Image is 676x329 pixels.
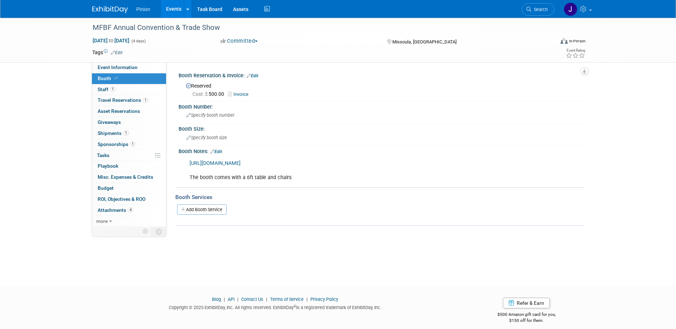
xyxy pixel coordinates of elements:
a: API [228,297,234,302]
span: Budget [98,185,114,191]
i: Booth reservation complete [114,76,118,80]
a: Misc. Expenses & Credits [92,172,166,183]
div: Booth Reservation & Invoice: [179,70,584,79]
a: Invoice [228,92,252,97]
div: In-Person [569,38,585,44]
a: Add Booth Service [177,204,227,215]
span: Tasks [97,152,109,158]
a: ROI, Objectives & ROO [92,194,166,205]
span: | [222,297,227,302]
img: Format-Inperson.png [561,38,568,44]
span: Booth [98,75,119,81]
span: Giveaways [98,119,121,125]
img: ExhibitDay [92,6,128,13]
a: Edit [111,50,123,55]
a: Contact Us [241,297,263,302]
span: 1 [110,87,115,92]
div: MFBF Annual Convention & Trade Show [90,21,544,34]
a: Asset Reservations [92,106,166,117]
a: Travel Reservations1 [92,95,166,106]
a: more [92,216,166,227]
td: Personalize Event Tab Strip [139,227,152,236]
span: Sponsorships [98,141,135,147]
div: Booth Notes: [179,146,584,155]
div: Event Format [512,37,586,48]
span: Search [531,7,548,12]
a: Budget [92,183,166,194]
span: Event Information [98,64,138,70]
sup: ® [294,304,296,308]
span: Pinion [136,6,150,12]
td: Toggle Event Tabs [151,227,166,236]
span: | [264,297,269,302]
div: Booth Size: [179,124,584,132]
span: | [236,297,240,302]
span: (4 days) [131,39,146,43]
span: 1 [130,141,135,147]
span: Playbook [98,163,118,169]
div: Booth Number: [179,101,584,110]
span: Staff [98,87,115,92]
span: 500.00 [192,91,227,97]
span: 1 [143,98,148,103]
a: Refer & Earn [503,298,550,308]
span: Missoula, [GEOGRAPHIC_DATA] [392,39,456,45]
span: to [108,38,114,43]
div: $500 Amazon gift card for you, [469,307,584,323]
span: Shipments [98,130,129,136]
a: [URL][DOMAIN_NAME] [190,160,241,166]
span: 1 [123,130,129,136]
a: Attachments4 [92,205,166,216]
span: Specify booth number [186,113,234,118]
span: [DATE] [DATE] [92,37,130,44]
span: Specify booth size [186,135,227,140]
a: Playbook [92,161,166,172]
span: Travel Reservations [98,97,148,103]
a: Shipments1 [92,128,166,139]
a: Search [522,3,554,16]
a: Terms of Service [270,297,304,302]
div: Copyright © 2025 ExhibitDay, Inc. All rights reserved. ExhibitDay is a registered trademark of Ex... [92,303,459,311]
button: Committed [218,37,260,45]
span: Cost: $ [192,91,208,97]
td: Tags [92,49,123,56]
div: $150 off for them. [469,318,584,324]
a: Blog [212,297,221,302]
div: Booth Services [175,193,584,201]
a: Sponsorships1 [92,139,166,150]
span: Asset Reservations [98,108,140,114]
a: Tasks [92,150,166,161]
div: Event Rating [566,49,585,52]
img: Jennifer Plumisto [564,2,577,16]
span: more [96,218,108,224]
a: Booth [92,73,166,84]
div: The booth comes with a 6ft table and chairs [185,156,506,185]
a: Edit [210,149,222,154]
a: Giveaways [92,117,166,128]
span: 4 [128,207,133,213]
div: Reserved [184,80,579,98]
a: Staff1 [92,84,166,95]
a: Edit [247,73,258,78]
span: Attachments [98,207,133,213]
span: ROI, Objectives & ROO [98,196,145,202]
span: Misc. Expenses & Credits [98,174,153,180]
a: Privacy Policy [310,297,338,302]
span: | [305,297,309,302]
a: Event Information [92,62,166,73]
